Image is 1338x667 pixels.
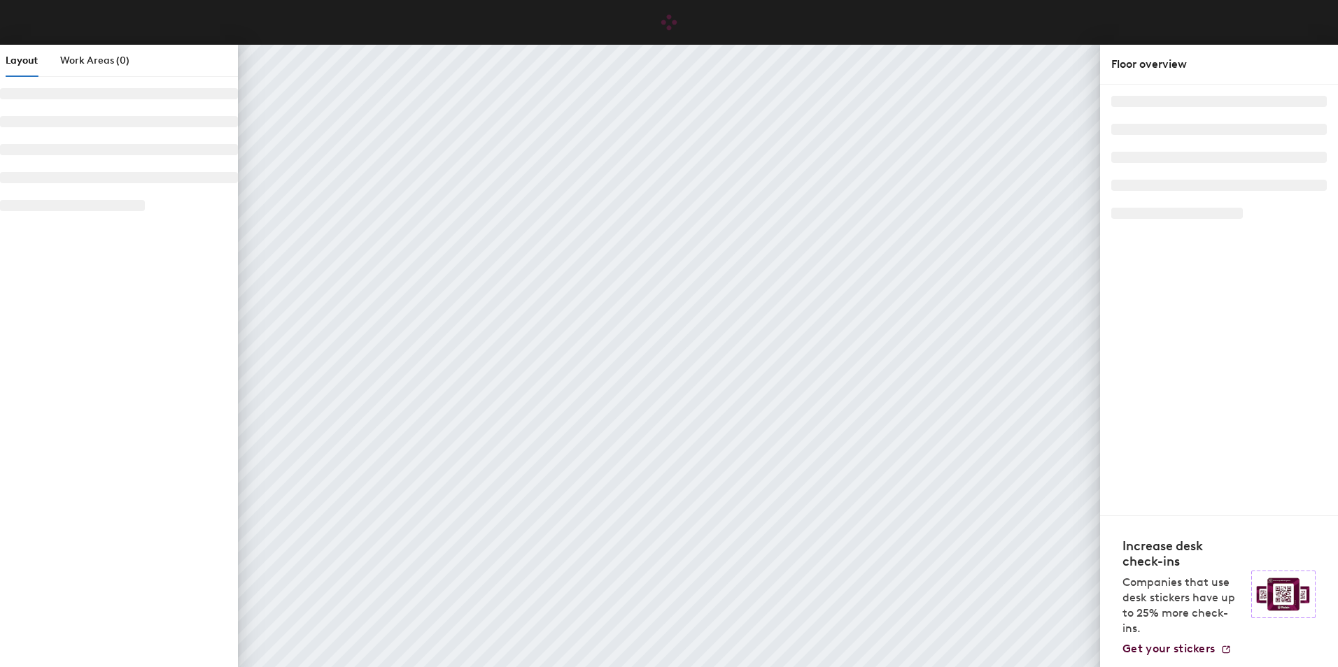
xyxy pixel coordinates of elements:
span: Work Areas (0) [60,55,129,66]
span: Layout [6,55,38,66]
img: Sticker logo [1251,571,1316,618]
p: Companies that use desk stickers have up to 25% more check-ins. [1122,575,1243,636]
h4: Increase desk check-ins [1122,538,1243,569]
div: Floor overview [1111,56,1327,73]
span: Get your stickers [1122,642,1215,655]
a: Get your stickers [1122,642,1232,656]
